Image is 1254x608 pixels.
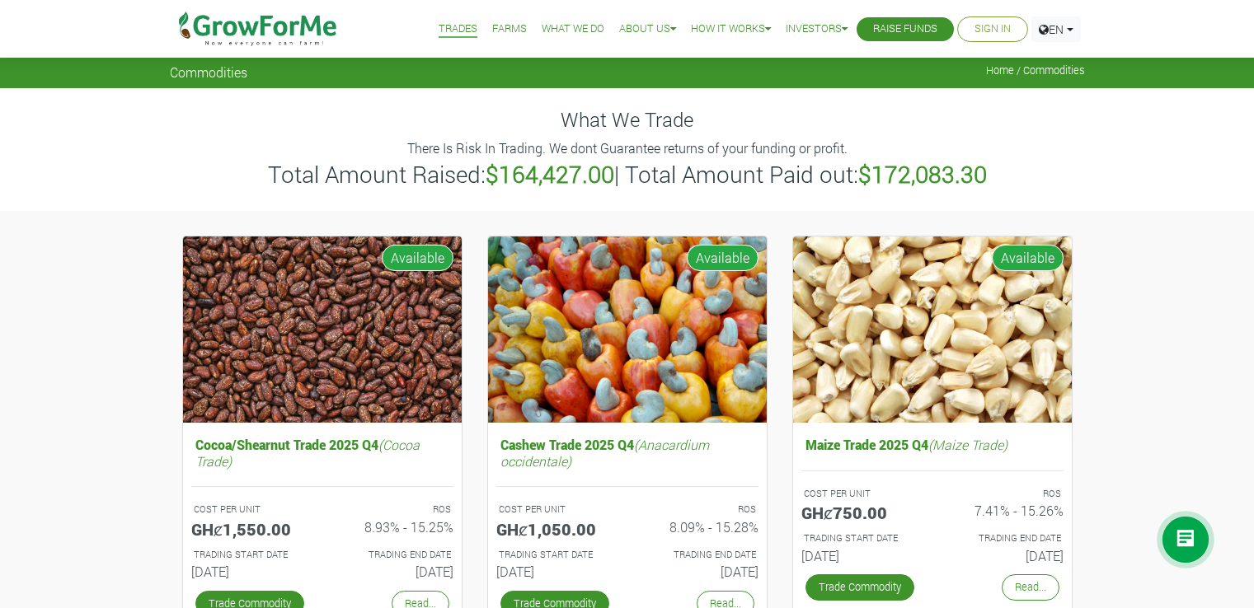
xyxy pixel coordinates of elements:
[986,64,1085,77] span: Home / Commodities
[195,436,420,469] i: (Cocoa Trade)
[873,21,937,38] a: Raise Funds
[975,21,1011,38] a: Sign In
[172,138,1083,158] p: There Is Risk In Trading. We dont Guarantee returns of your funding or profit.
[183,236,462,423] img: growforme image
[194,548,308,562] p: Estimated Trading Start Date
[640,564,759,579] h6: [DATE]
[992,245,1064,271] span: Available
[542,21,604,38] a: What We Do
[801,433,1064,456] h5: Maize Trade 2025 Q4
[801,503,920,522] h5: GHȼ750.00
[947,531,1061,545] p: Estimated Trading End Date
[500,436,709,469] i: (Anacardium occidentale)
[928,436,1007,453] i: (Maize Trade)
[191,433,453,586] a: Cocoa/Shearnut Trade 2025 Q4(Cocoa Trade) COST PER UNIT GHȼ1,550.00 ROS 8.93% - 15.25% TRADING ST...
[793,236,1072,423] img: growforme image
[496,433,759,472] h5: Cashew Trade 2025 Q4
[191,433,453,472] h5: Cocoa/Shearnut Trade 2025 Q4
[496,519,615,539] h5: GHȼ1,050.00
[335,519,453,535] h6: 8.93% - 15.25%
[191,519,310,539] h5: GHȼ1,550.00
[804,531,918,545] p: Estimated Trading Start Date
[486,159,614,189] b: $164,427.00
[804,487,918,501] p: COST PER UNIT
[945,503,1064,518] h6: 7.41% - 15.26%
[172,161,1083,189] h3: Total Amount Raised: | Total Amount Paid out:
[691,21,771,38] a: How it Works
[619,21,676,38] a: About Us
[687,245,759,271] span: Available
[1002,574,1059,600] a: Read...
[439,21,477,38] a: Trades
[170,108,1085,132] h4: What We Trade
[945,548,1064,564] h6: [DATE]
[335,564,453,579] h6: [DATE]
[496,564,615,579] h6: [DATE]
[640,519,759,535] h6: 8.09% - 15.28%
[191,564,310,579] h6: [DATE]
[496,433,759,586] a: Cashew Trade 2025 Q4(Anacardium occidentale) COST PER UNIT GHȼ1,050.00 ROS 8.09% - 15.28% TRADING...
[170,64,247,80] span: Commodities
[194,503,308,517] p: COST PER UNIT
[337,503,451,517] p: ROS
[499,503,613,517] p: COST PER UNIT
[858,159,987,189] b: $172,083.30
[801,433,1064,570] a: Maize Trade 2025 Q4(Maize Trade) COST PER UNIT GHȼ750.00 ROS 7.41% - 15.26% TRADING START DATE [D...
[642,503,756,517] p: ROS
[499,548,613,562] p: Estimated Trading Start Date
[382,245,453,271] span: Available
[642,548,756,562] p: Estimated Trading End Date
[947,487,1061,501] p: ROS
[337,548,451,562] p: Estimated Trading End Date
[786,21,848,38] a: Investors
[492,21,527,38] a: Farms
[801,548,920,564] h6: [DATE]
[805,574,914,600] a: Trade Commodity
[488,236,767,423] img: growforme image
[1031,16,1081,42] a: EN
